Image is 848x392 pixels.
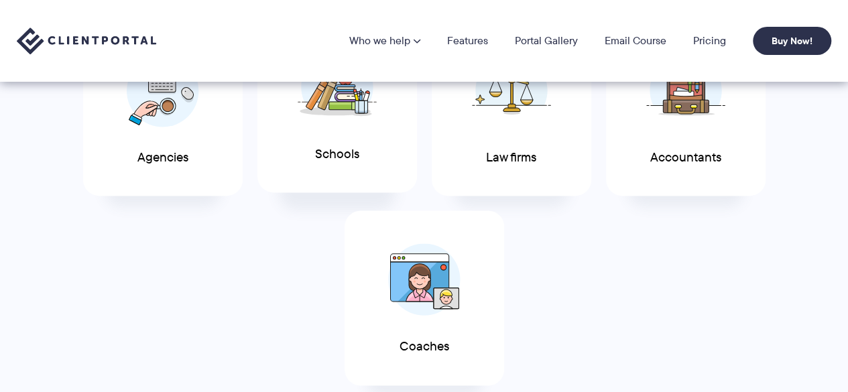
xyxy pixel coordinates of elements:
span: Coaches [400,340,449,354]
a: Agencies [83,21,243,196]
a: Buy Now! [753,27,831,55]
span: Schools [315,147,359,161]
a: Email Course [605,36,666,46]
span: Agencies [137,151,188,165]
a: Coaches [345,210,504,385]
a: Pricing [693,36,726,46]
a: Law firms [432,21,591,196]
a: Who we help [349,36,420,46]
a: Portal Gallery [515,36,578,46]
span: Law firms [486,151,536,165]
a: Accountants [606,21,766,196]
span: Accountants [650,151,721,165]
a: Schools [257,18,417,193]
a: Features [447,36,488,46]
